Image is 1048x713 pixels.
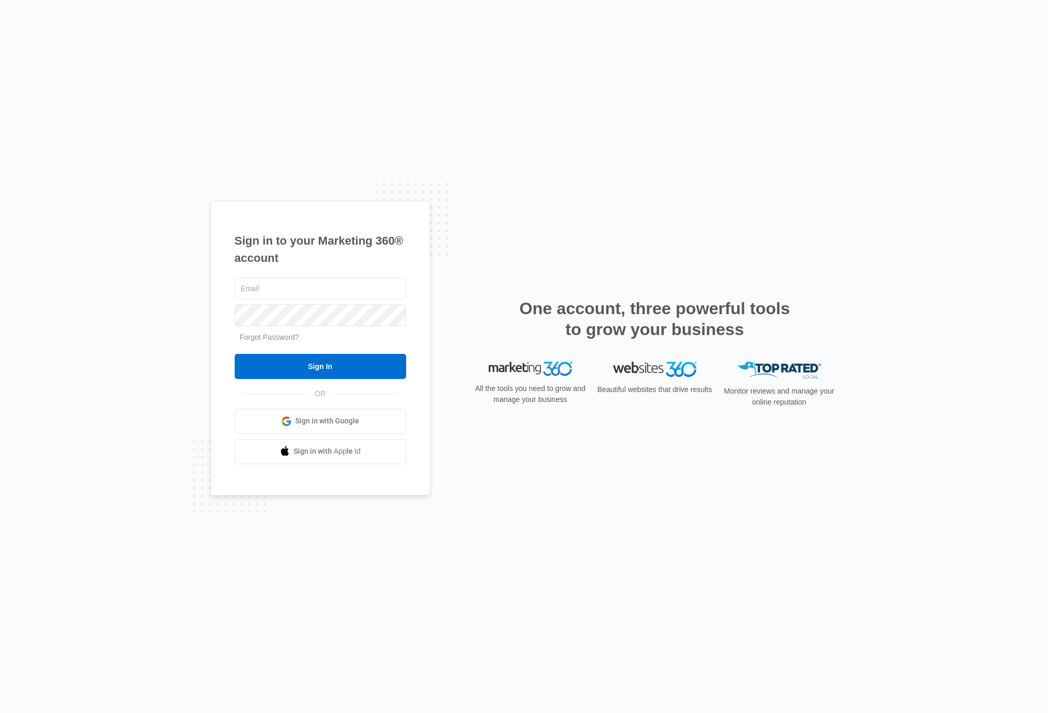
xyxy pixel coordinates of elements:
p: Monitor reviews and manage your online reputation [721,386,838,408]
span: Sign in with Google [295,416,359,427]
span: OR [307,388,333,399]
p: Beautiful websites that drive results [596,384,713,395]
h2: One account, three powerful tools to grow your business [516,298,793,340]
img: Marketing 360 [489,362,572,376]
a: Sign in with Apple Id [235,439,406,464]
img: Websites 360 [613,362,697,377]
a: Sign in with Google [235,409,406,434]
a: Forgot Password? [240,333,300,341]
input: Sign In [235,354,406,379]
h1: Sign in to your Marketing 360® account [235,232,406,267]
input: Email [235,278,406,300]
p: All the tools you need to grow and manage your business [472,383,589,405]
img: Top Rated Local [738,362,821,379]
span: Sign in with Apple Id [294,446,361,457]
